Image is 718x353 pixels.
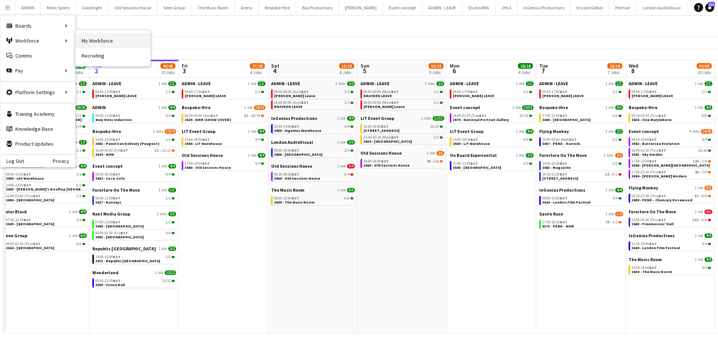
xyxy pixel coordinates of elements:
[434,136,439,139] span: 1/1
[360,150,444,170] div: Old Sessions House1 Job3/618:00-20:00BST2A•3/63660 - Old Sessions House
[92,128,176,134] a: Bespoke-Hire2 Jobs13/14
[632,113,711,122] a: 09:30-03:45 (Thu)BST8/83636 - One Marylebone
[632,160,711,163] div: •
[649,89,657,94] span: BST
[185,114,264,118] div: •
[542,93,584,98] span: ANDY LEAVE
[182,128,266,152] div: LIT Event Group1 Job4/415:00-18:00BST4/43564 - LiT Warehouse
[693,160,699,163] span: 12A
[632,141,679,146] span: 3582 - Battersea Evolution
[53,158,75,164] a: Privacy
[360,81,390,86] span: ADMIN - LEAVE
[73,114,82,118] span: 12/12
[185,161,264,170] a: 17:00-19:00BST4/43660 - Old Sessions House
[450,81,534,86] a: ADMIN - LEAVE1 Job1/1
[113,137,120,142] span: BST
[363,135,443,143] a: 23:30-03:30 (Mon)BST1/13634 - [GEOGRAPHIC_DATA]
[92,81,176,86] a: ADMIN - LEAVE1 Job1/1
[636,0,687,15] button: London AudioVisual
[705,3,714,12] a: 121
[344,125,350,128] span: 4/4
[339,0,383,15] button: [PERSON_NAME]
[632,93,673,98] span: ANDY LEAVE
[274,124,353,133] a: 10:00-14:00BST4/43659 - Ingenius Warehouse
[113,113,120,118] span: BST
[632,114,666,118] span: 09:30-03:45 (Thu)
[244,105,252,110] span: 1 Job
[453,93,494,98] span: ANDY LEAVE
[274,125,299,128] span: 10:00-14:00
[95,149,175,152] div: •
[95,93,137,98] span: ANDY LEAVE
[0,136,75,151] a: Product Updates
[248,153,256,158] span: 1 Job
[347,116,355,121] span: 4/4
[301,89,309,94] span: BST
[523,90,528,94] span: 1/1
[108,0,157,15] button: Old Sessions House
[76,33,150,48] a: My Workforce
[363,100,443,109] a: 08:00-00:00 (Mon)BST1/1[PERSON_NAME] Leave
[542,114,567,118] span: 17:00-23:00
[211,113,218,118] span: BST
[560,113,567,118] span: BST
[0,48,75,63] a: Comms
[632,148,711,157] a: 16:00-02:30 (Thu)BST16/163583 - Sky Garden
[168,105,176,110] span: 4/4
[363,104,405,109] span: Shane Leave
[542,89,622,98] a: 09:00-17:00BST1/1[PERSON_NAME] LEAVE
[274,149,299,152] span: 09:00-18:00
[258,129,266,134] span: 4/4
[453,113,532,122] a: 18:00-02:45 (Tue)BST10/103579 - National Portrait Gallery
[92,81,176,105] div: ADMIN - LEAVE1 Job1/109:00-17:00BST1/1[PERSON_NAME] LEAVE
[632,159,711,167] a: 17:00-23:00BST12A•7/83588 - [PERSON_NAME][GEOGRAPHIC_DATA]
[526,153,534,158] span: 3/3
[450,152,534,158] a: On Board Experiential1 Job3/3
[629,105,712,110] a: Bespoke-Hire1 Job8/8
[274,104,303,109] span: BRAYDEN LEAVE
[434,101,439,105] span: 1/1
[347,140,355,145] span: 3/3
[185,117,231,122] span: 3629 - NHM (SHOW COVER)
[523,138,528,142] span: 4/4
[73,125,82,128] span: 14/14
[542,90,567,94] span: 09:00-17:00
[274,90,309,94] span: 08:00-00:00 (Sun)
[360,150,444,156] a: Old Sessions House1 Job3/6
[702,138,707,142] span: 4/4
[632,117,672,122] span: 3636 - One Marylebone
[337,140,346,145] span: 1 Job
[347,81,355,86] span: 2/2
[202,161,210,166] span: BST
[92,105,106,110] span: ADMIN
[153,129,163,134] span: 2 Jobs
[605,129,614,134] span: 1 Job
[15,0,41,15] button: ADMIN
[698,149,707,152] span: 16/16
[450,105,534,110] a: Event concept1 Job10/10
[271,139,355,163] div: London AudioVisual1 Job3/309:00-18:00BST3/33656 - [GEOGRAPHIC_DATA]
[255,90,260,94] span: 1/1
[450,128,534,152] div: LIT Event Group1 Job4/415:00-18:00BST4/43564 - LiT Warehouse
[450,128,534,134] a: LIT Event Group1 Job4/4
[162,149,171,152] span: 12/13
[708,2,715,7] span: 121
[255,138,260,142] span: 4/4
[360,115,444,121] a: LIT Event Group2 Jobs11/11
[615,153,623,158] span: 2/3
[274,89,353,98] a: 08:00-00:00 (Sun)BST1/1[PERSON_NAME] Leave
[76,90,82,94] span: 1/1
[271,81,300,86] span: ADMIN - LEAVE
[613,138,618,142] span: 2/2
[450,81,534,105] div: ADMIN - LEAVE1 Job1/109:00-17:00BST1/1[PERSON_NAME] LEAVE
[363,93,392,98] span: BRAYDEN LEAVE
[363,128,399,133] span: 3564 - Trafalgar Square
[363,101,399,105] span: 08:00-00:00 (Mon)
[453,161,532,170] a: 07:00-11:00BST3/33508 - [GEOGRAPHIC_DATA]
[613,114,618,118] span: 6/6
[0,158,24,164] a: Log Out
[76,149,82,152] span: 1/1
[632,138,657,142] span: 08:00-18:00
[470,137,478,142] span: BST
[450,105,480,110] span: Event concept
